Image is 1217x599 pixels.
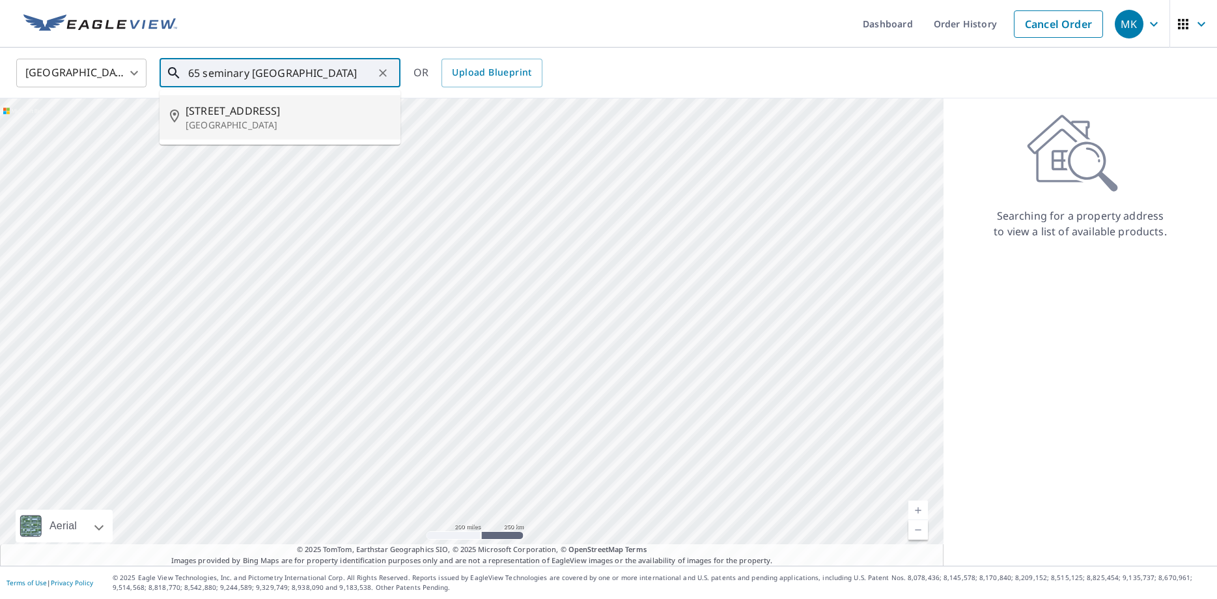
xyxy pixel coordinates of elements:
[46,510,81,542] div: Aerial
[625,544,647,554] a: Terms
[413,59,542,87] div: OR
[908,520,928,540] a: Current Level 5, Zoom Out
[374,64,392,82] button: Clear
[16,55,147,91] div: [GEOGRAPHIC_DATA]
[452,65,531,81] span: Upload Blueprint
[51,578,93,587] a: Privacy Policy
[993,208,1168,239] p: Searching for a property address to view a list of available products.
[7,578,47,587] a: Terms of Use
[23,14,177,34] img: EV Logo
[1115,10,1143,38] div: MK
[568,544,623,554] a: OpenStreetMap
[186,119,390,132] p: [GEOGRAPHIC_DATA]
[908,501,928,520] a: Current Level 5, Zoom In
[186,103,390,119] span: [STREET_ADDRESS]
[441,59,542,87] a: Upload Blueprint
[188,55,374,91] input: Search by address or latitude-longitude
[7,579,93,587] p: |
[16,510,113,542] div: Aerial
[297,544,647,555] span: © 2025 TomTom, Earthstar Geographics SIO, © 2025 Microsoft Corporation, ©
[1014,10,1103,38] a: Cancel Order
[113,573,1210,592] p: © 2025 Eagle View Technologies, Inc. and Pictometry International Corp. All Rights Reserved. Repo...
